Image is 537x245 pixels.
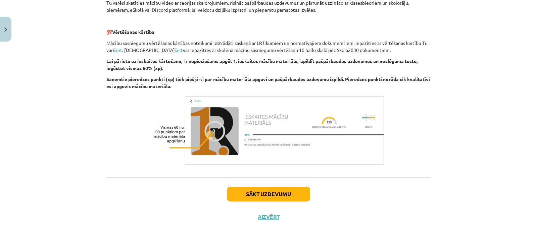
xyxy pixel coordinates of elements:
strong: Vērtēšanas kārtība [112,29,154,35]
p: Mācību sasniegumu vērtēšanas kārtības noteikumi izstrādāti saskaņā ar LR likumiem un normatīvajie... [106,40,431,54]
strong: Lai pārietu uz ieskaites kārtošanu, ir nepieciešams apgūt 1. ieskaites mācību materiālu, izpildīt... [106,58,418,71]
img: icon-close-lesson-0947bae3869378f0d4975bcd49f059093ad1ed9edebbc8119c70593378902aed.svg [4,27,7,32]
button: Sākt uzdevumu [227,187,310,201]
a: šeit [114,47,122,53]
strong: Saņemtie pieredzes punkti (xp) tiek piešķirti par mācību materiāla apguvi un pašpārbaudes uzdevum... [106,76,430,89]
p: 💯 [106,28,431,36]
a: šeit [175,47,183,53]
button: Aizvērt [256,213,281,220]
